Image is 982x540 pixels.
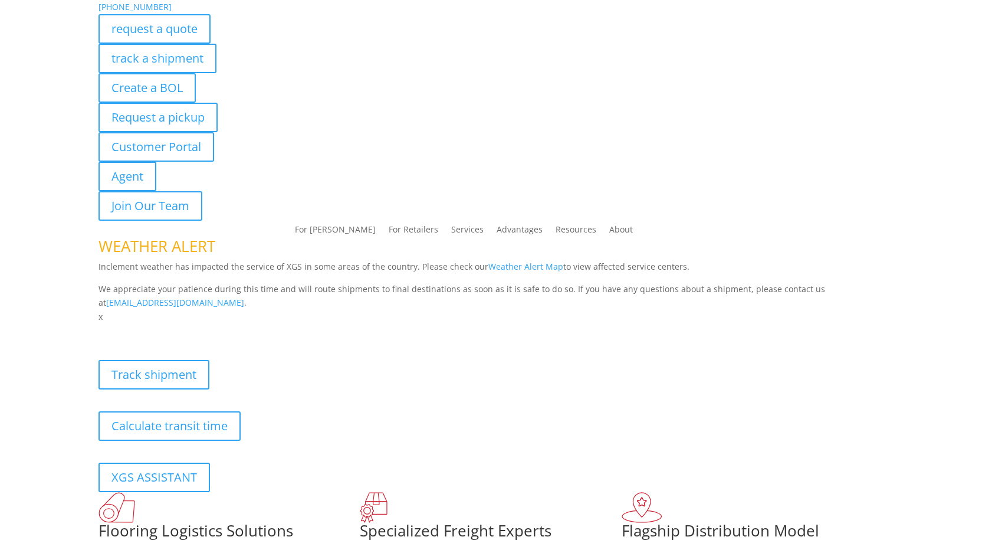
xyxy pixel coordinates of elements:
[609,225,633,238] a: About
[98,235,215,257] span: WEATHER ALERT
[98,103,218,132] a: Request a pickup
[98,132,214,162] a: Customer Portal
[98,1,172,12] a: [PHONE_NUMBER]
[622,492,662,523] img: xgs-icon-flagship-distribution-model-red
[451,225,484,238] a: Services
[98,326,362,337] b: Visibility, transparency, and control for your entire supply chain.
[98,73,196,103] a: Create a BOL
[497,225,543,238] a: Advantages
[98,492,135,523] img: xgs-icon-total-supply-chain-intelligence-red
[360,492,387,523] img: xgs-icon-focused-on-flooring-red
[98,14,211,44] a: request a quote
[98,162,156,191] a: Agent
[556,225,596,238] a: Resources
[98,191,202,221] a: Join Our Team
[98,310,884,324] p: x
[98,360,209,390] a: Track shipment
[98,411,241,441] a: Calculate transit time
[98,282,884,310] p: We appreciate your patience during this time and will route shipments to final destinations as so...
[98,44,216,73] a: track a shipment
[488,261,563,272] a: Weather Alert Map
[389,225,438,238] a: For Retailers
[295,225,376,238] a: For [PERSON_NAME]
[98,260,884,282] p: Inclement weather has impacted the service of XGS in some areas of the country. Please check our ...
[98,463,210,492] a: XGS ASSISTANT
[106,297,244,308] a: [EMAIL_ADDRESS][DOMAIN_NAME]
